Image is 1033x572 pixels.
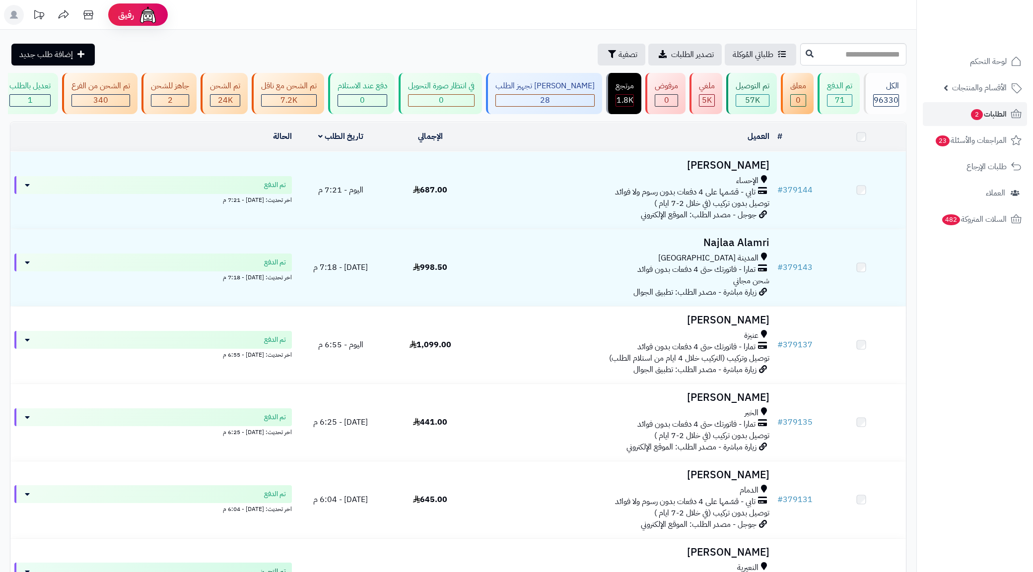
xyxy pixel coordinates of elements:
span: اليوم - 6:55 م [318,339,363,351]
h3: [PERSON_NAME] [479,315,769,326]
span: إضافة طلب جديد [19,49,73,61]
span: 71 [835,94,845,106]
a: #379131 [777,494,813,506]
span: تمارا - فاتورتك حتى 4 دفعات بدون فوائد [637,264,756,275]
div: معلق [790,80,806,92]
div: 0 [791,95,806,106]
span: # [777,416,783,428]
button: تصفية [598,44,645,65]
span: [DATE] - 6:04 م [313,494,368,506]
span: توصيل وتركيب (التركيب خلال 4 ايام من استلام الطلب) [609,352,769,364]
span: 5K [702,94,712,106]
span: 340 [93,94,108,106]
h3: [PERSON_NAME] [479,469,769,481]
div: 1838 [616,95,633,106]
a: #379137 [777,339,813,351]
span: الدمام [740,485,758,496]
span: الإحساء [736,175,758,187]
a: تم الدفع 71 [816,73,862,114]
span: جوجل - مصدر الطلب: الموقع الإلكتروني [641,518,757,530]
img: ai-face.png [138,5,158,25]
span: جوجل - مصدر الطلب: الموقع الإلكتروني [641,209,757,221]
span: 0 [360,94,365,106]
div: في انتظار صورة التحويل [408,80,475,92]
span: # [777,261,783,273]
a: #379144 [777,184,813,196]
span: لوحة التحكم [970,55,1007,68]
a: السلات المتروكة482 [923,207,1027,231]
a: تم الشحن من الفرع 340 [60,73,139,114]
span: طلباتي المُوكلة [733,49,773,61]
span: تم الدفع [264,335,286,345]
a: #379143 [777,261,813,273]
span: 96330 [874,94,898,106]
div: تعديل بالطلب [9,80,51,92]
span: 441.00 [413,416,447,428]
span: 1 [28,94,33,106]
span: الأقسام والمنتجات [952,81,1007,95]
span: تابي - قسّمها على 4 دفعات بدون رسوم ولا فوائد [615,496,756,508]
span: تمارا - فاتورتك حتى 4 دفعات بدون فوائد [637,341,756,353]
div: تم الشحن مع ناقل [261,80,317,92]
a: الحالة [273,130,292,142]
a: ملغي 5K [688,73,724,114]
a: مرتجع 1.8K [604,73,643,114]
div: اخر تحديث: [DATE] - 6:55 م [14,349,292,359]
div: 71 [827,95,852,106]
a: العملاء [923,181,1027,205]
span: تم الدفع [264,412,286,422]
span: تم الدفع [264,489,286,499]
a: طلبات الإرجاع [923,155,1027,179]
div: 0 [338,95,387,106]
span: زيارة مباشرة - مصدر الطلب: الموقع الإلكتروني [626,441,757,453]
span: تصدير الطلبات [671,49,714,61]
span: توصيل بدون تركيب (في خلال 2-7 ايام ) [654,507,769,519]
div: 0 [409,95,474,106]
span: 7.2K [280,94,297,106]
span: توصيل بدون تركيب (في خلال 2-7 ايام ) [654,430,769,442]
span: اليوم - 7:21 م [318,184,363,196]
div: 0 [655,95,678,106]
a: تم الشحن 24K [199,73,250,114]
span: تمارا - فاتورتك حتى 4 دفعات بدون فوائد [637,419,756,430]
span: عنيزة [744,330,758,341]
a: الكل96330 [862,73,908,114]
span: # [777,184,783,196]
span: # [777,339,783,351]
span: 24K [218,94,233,106]
span: العملاء [986,186,1005,200]
span: 0 [664,94,669,106]
a: تم الشحن مع ناقل 7.2K [250,73,326,114]
span: 645.00 [413,494,447,506]
h3: [PERSON_NAME] [479,160,769,171]
span: طلبات الإرجاع [966,160,1007,174]
a: [PERSON_NAME] تجهيز الطلب 28 [484,73,604,114]
span: زيارة مباشرة - مصدر الطلب: تطبيق الجوال [633,286,757,298]
span: 0 [796,94,801,106]
a: العميل [748,130,769,142]
span: تابي - قسّمها على 4 دفعات بدون رسوم ولا فوائد [615,187,756,198]
div: اخر تحديث: [DATE] - 6:25 م [14,426,292,437]
a: في انتظار صورة التحويل 0 [397,73,484,114]
span: السلات المتروكة [941,212,1007,226]
div: 28 [496,95,594,106]
span: 2 [971,109,983,120]
a: طلباتي المُوكلة [725,44,796,65]
span: شحن مجاني [733,275,769,287]
a: تم التوصيل 57K [724,73,779,114]
div: تم الشحن من الفرع [71,80,130,92]
div: 1 [10,95,50,106]
span: 57K [745,94,760,106]
span: # [777,494,783,506]
a: مرفوض 0 [643,73,688,114]
div: دفع عند الاستلام [338,80,387,92]
div: 2 [151,95,189,106]
span: [DATE] - 7:18 م [313,261,368,273]
span: الخبر [745,407,758,419]
span: تم الدفع [264,180,286,190]
span: 998.50 [413,261,447,273]
a: تصدير الطلبات [648,44,722,65]
div: 24019 [210,95,240,106]
div: تم الشحن [210,80,240,92]
span: توصيل بدون تركيب (في خلال 2-7 ايام ) [654,197,769,209]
